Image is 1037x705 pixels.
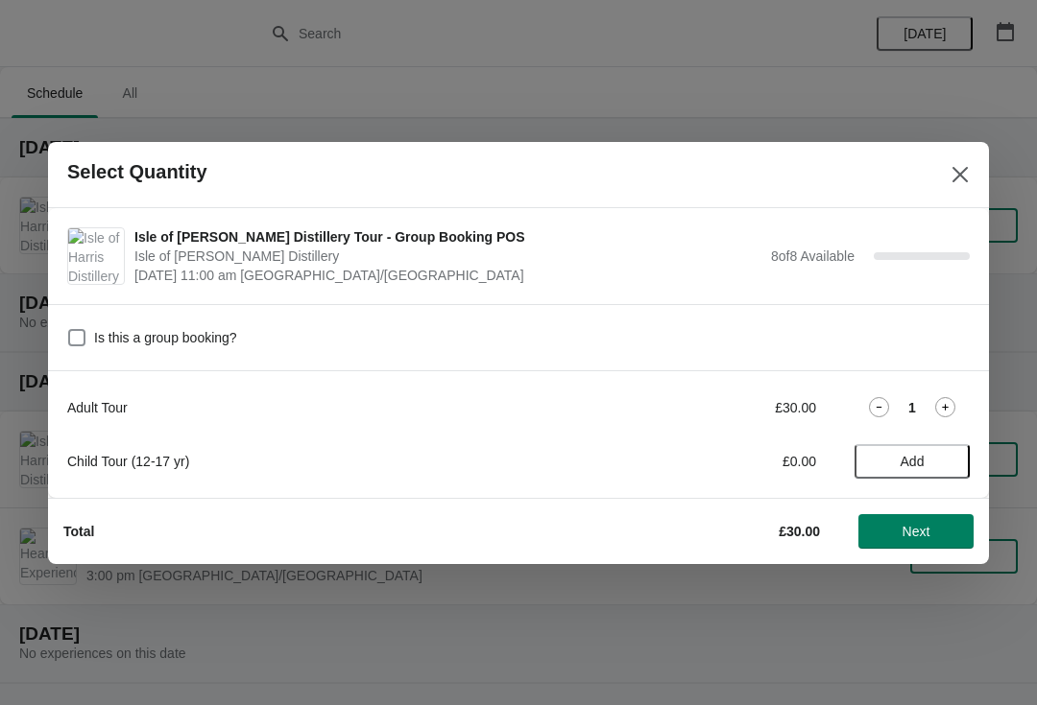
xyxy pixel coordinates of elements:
[67,398,600,417] div: Adult Tour
[639,398,816,417] div: £30.00
[903,524,930,539] span: Next
[134,266,761,285] span: [DATE] 11:00 am [GEOGRAPHIC_DATA]/[GEOGRAPHIC_DATA]
[908,398,916,417] strong: 1
[134,227,761,247] span: Isle of [PERSON_NAME] Distillery Tour - Group Booking POS
[67,452,600,471] div: Child Tour (12-17 yr)
[63,524,94,539] strong: Total
[67,161,207,183] h2: Select Quantity
[779,524,820,539] strong: £30.00
[943,157,977,192] button: Close
[858,514,974,549] button: Next
[771,248,855,264] span: 8 of 8 Available
[68,228,124,284] img: Isle of Harris Distillery Tour - Group Booking POS | Isle of Harris Distillery | October 20 | 11:...
[639,452,816,471] div: £0.00
[134,247,761,266] span: Isle of [PERSON_NAME] Distillery
[94,328,237,347] span: Is this a group booking?
[901,454,925,469] span: Add
[855,444,970,479] button: Add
